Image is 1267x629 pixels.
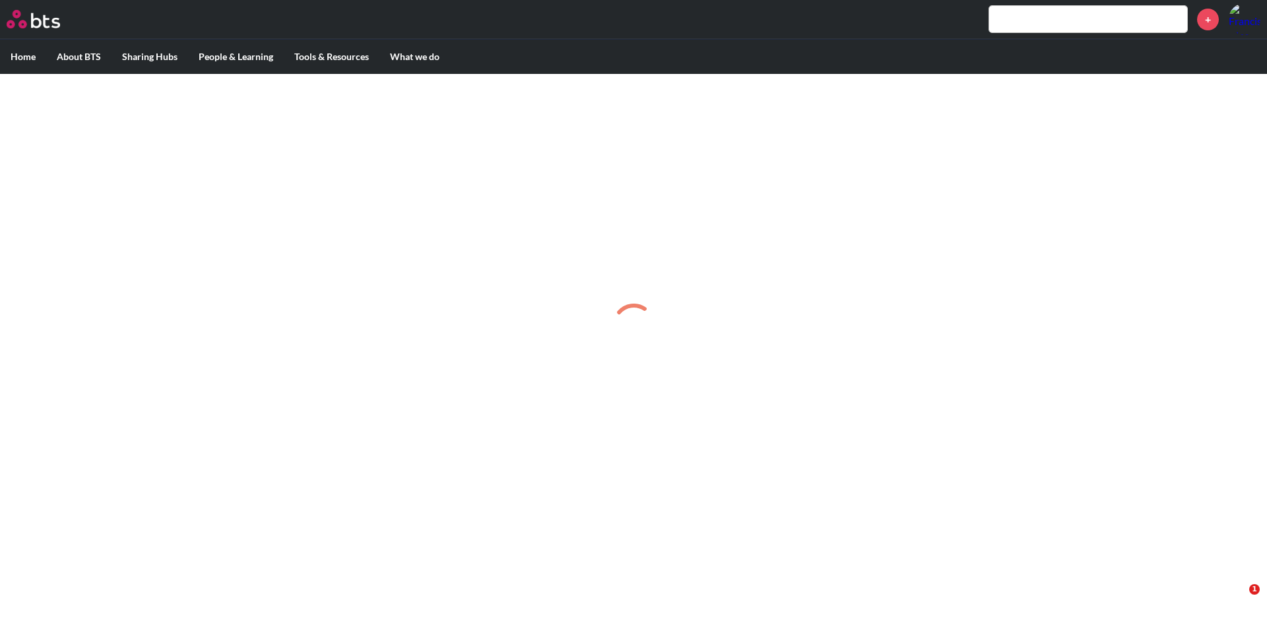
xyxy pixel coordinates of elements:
a: Go home [7,10,84,28]
a: + [1197,9,1219,30]
label: People & Learning [188,40,284,74]
span: 1 [1249,584,1260,595]
iframe: Intercom live chat [1222,584,1254,616]
a: Profile [1229,3,1260,35]
img: BTS Logo [7,10,60,28]
label: Tools & Resources [284,40,379,74]
img: Francisco Vinagre [1229,3,1260,35]
label: What we do [379,40,450,74]
label: Sharing Hubs [112,40,188,74]
label: About BTS [46,40,112,74]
